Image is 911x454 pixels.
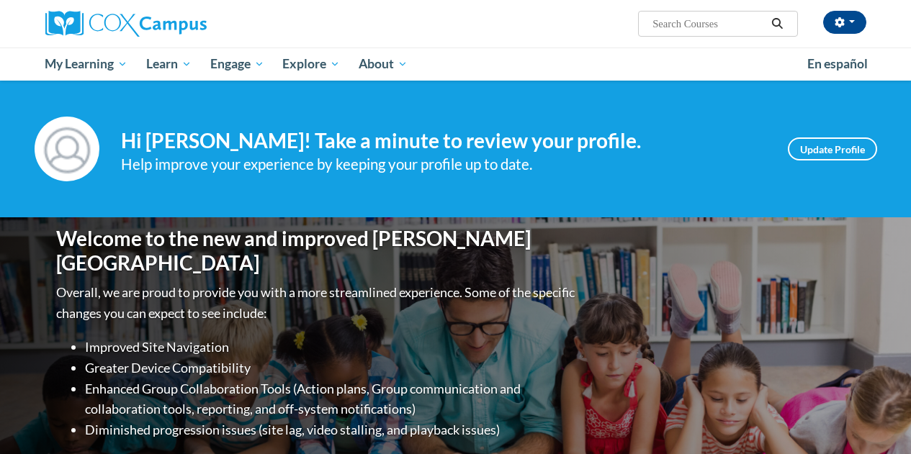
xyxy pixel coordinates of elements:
[121,153,766,176] div: Help improve your experience by keeping your profile up to date.
[282,55,340,73] span: Explore
[85,337,578,358] li: Improved Site Navigation
[56,282,578,324] p: Overall, we are proud to provide you with a more streamlined experience. Some of the specific cha...
[121,129,766,153] h4: Hi [PERSON_NAME]! Take a minute to review your profile.
[766,15,788,32] button: Search
[56,227,578,275] h1: Welcome to the new and improved [PERSON_NAME][GEOGRAPHIC_DATA]
[788,137,877,160] a: Update Profile
[35,117,99,181] img: Profile Image
[146,55,192,73] span: Learn
[823,11,866,34] button: Account Settings
[45,11,207,37] img: Cox Campus
[36,47,138,81] a: My Learning
[45,11,305,37] a: Cox Campus
[85,419,578,440] li: Diminished progression issues (site lag, video stalling, and playback issues)
[273,47,349,81] a: Explore
[201,47,274,81] a: Engage
[137,47,201,81] a: Learn
[853,396,899,442] iframe: Button to launch messaging window
[85,358,578,378] li: Greater Device Compatibility
[807,56,868,71] span: En español
[359,55,408,73] span: About
[651,15,766,32] input: Search Courses
[210,55,264,73] span: Engage
[85,378,578,420] li: Enhanced Group Collaboration Tools (Action plans, Group communication and collaboration tools, re...
[349,47,417,81] a: About
[35,47,877,81] div: Main menu
[45,55,127,73] span: My Learning
[798,49,877,79] a: En español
